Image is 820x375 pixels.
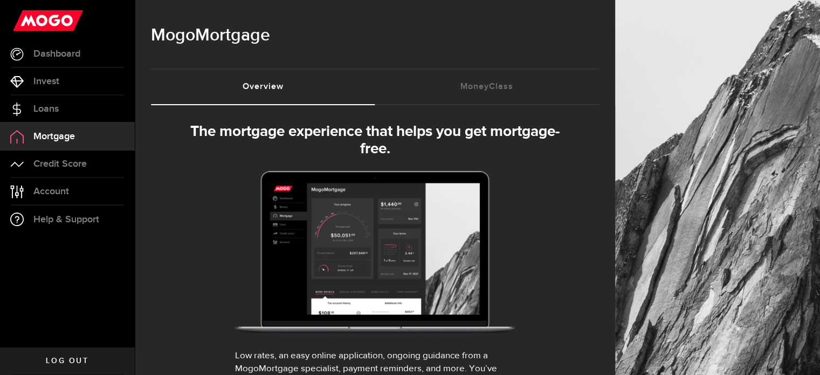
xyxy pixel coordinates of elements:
span: Help & Support [33,215,99,224]
button: Open LiveChat chat widget [9,4,41,37]
span: Mogo [151,25,195,46]
h1: Mortgage [151,22,599,50]
span: Credit Score [33,159,87,169]
span: Account [33,187,69,196]
span: Invest [33,77,59,86]
span: Loans [33,104,59,114]
span: Dashboard [33,49,80,59]
span: Log out [46,357,88,365]
span: Mortgage [33,132,75,141]
h3: The mortgage experience that helps you get mortgage-free. [188,123,561,158]
a: MoneyClass [375,70,600,104]
ul: Tabs Navigation [151,69,599,105]
a: Overview [151,70,375,104]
